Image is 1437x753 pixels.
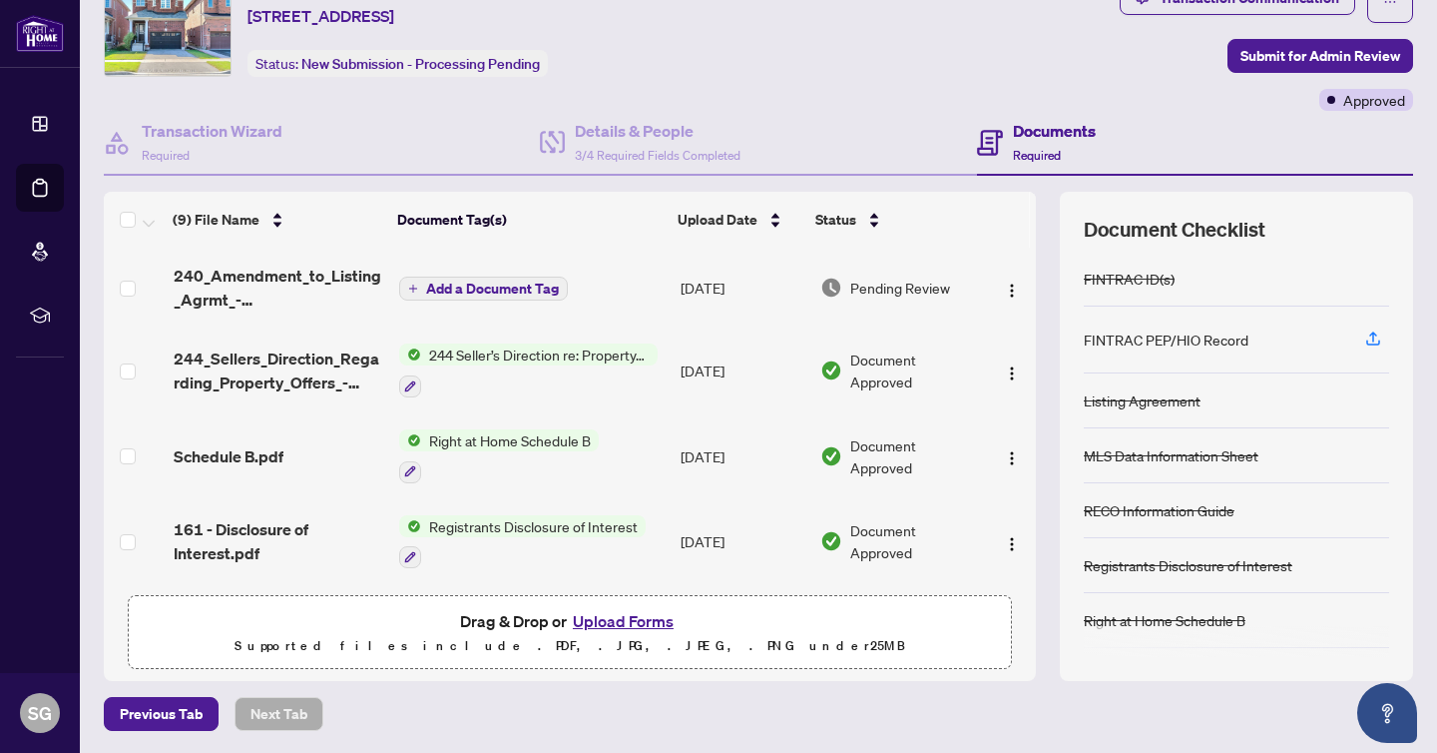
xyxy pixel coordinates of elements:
[820,360,842,381] img: Document Status
[567,608,680,634] button: Upload Forms
[1357,683,1417,743] button: Open asap
[670,192,808,248] th: Upload Date
[389,192,670,248] th: Document Tag(s)
[1343,89,1405,111] span: Approved
[815,209,856,231] span: Status
[399,515,646,569] button: Status IconRegistrants Disclosure of Interest
[673,248,812,328] td: [DATE]
[673,584,812,670] td: [DATE]
[820,445,842,467] img: Document Status
[1004,536,1020,552] img: Logo
[28,699,52,727] span: SG
[673,328,812,413] td: [DATE]
[1084,216,1265,244] span: Document Checklist
[165,192,389,248] th: (9) File Name
[575,119,740,143] h4: Details & People
[850,349,979,392] span: Document Approved
[142,119,282,143] h4: Transaction Wizard
[850,277,950,299] span: Pending Review
[129,596,1011,670] span: Drag & Drop orUpload FormsSupported files include .PDF, .JPG, .JPEG, .PNG under25MB
[399,344,658,397] button: Status Icon244 Seller’s Direction re: Property/Offers
[996,272,1028,304] button: Logo
[460,608,680,634] span: Drag & Drop or
[399,429,599,483] button: Status IconRight at Home Schedule B
[16,15,64,52] img: logo
[399,429,421,451] img: Status Icon
[1227,39,1413,73] button: Submit for Admin Review
[575,148,740,163] span: 3/4 Required Fields Completed
[1084,444,1258,466] div: MLS Data Information Sheet
[1013,148,1061,163] span: Required
[996,355,1028,386] button: Logo
[174,517,383,565] span: 161 - Disclosure of Interest.pdf
[399,276,568,302] button: Add a Document Tag
[1084,268,1175,290] div: FINTRAC ID(s)
[996,440,1028,472] button: Logo
[1240,40,1400,72] span: Submit for Admin Review
[426,282,559,296] span: Add a Document Tag
[421,429,599,451] span: Right at Home Schedule B
[174,264,383,312] span: 240_Amendment_to_Listing_Agrmt_-_Price_Change_Extension_Amendment__A__-_PropTx-[PERSON_NAME].pdf
[1084,499,1234,521] div: RECO Information Guide
[421,344,658,366] span: 244 Seller’s Direction re: Property/Offers
[1004,366,1020,381] img: Logo
[1013,119,1096,143] h4: Documents
[174,347,383,394] span: 244_Sellers_Direction_Regarding_Property_Offers_-_PropTx-[PERSON_NAME].pdf
[1084,554,1292,576] div: Registrants Disclosure of Interest
[850,434,979,478] span: Document Approved
[408,284,418,294] span: plus
[673,499,812,585] td: [DATE]
[678,209,757,231] span: Upload Date
[301,55,540,73] span: New Submission - Processing Pending
[807,192,981,248] th: Status
[1084,329,1248,351] div: FINTRAC PEP/HIO Record
[421,515,646,537] span: Registrants Disclosure of Interest
[850,519,979,563] span: Document Approved
[1084,389,1200,411] div: Listing Agreement
[996,525,1028,557] button: Logo
[1004,283,1020,299] img: Logo
[247,50,548,77] div: Status:
[120,698,203,730] span: Previous Tab
[673,413,812,499] td: [DATE]
[141,634,999,658] p: Supported files include .PDF, .JPG, .JPEG, .PNG under 25 MB
[173,209,259,231] span: (9) File Name
[174,444,283,468] span: Schedule B.pdf
[399,344,421,366] img: Status Icon
[820,277,842,299] img: Document Status
[1084,609,1245,631] div: Right at Home Schedule B
[247,4,394,28] span: [STREET_ADDRESS]
[235,697,323,731] button: Next Tab
[399,277,568,301] button: Add a Document Tag
[820,530,842,552] img: Document Status
[104,697,219,731] button: Previous Tab
[399,515,421,537] img: Status Icon
[142,148,190,163] span: Required
[1004,450,1020,466] img: Logo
